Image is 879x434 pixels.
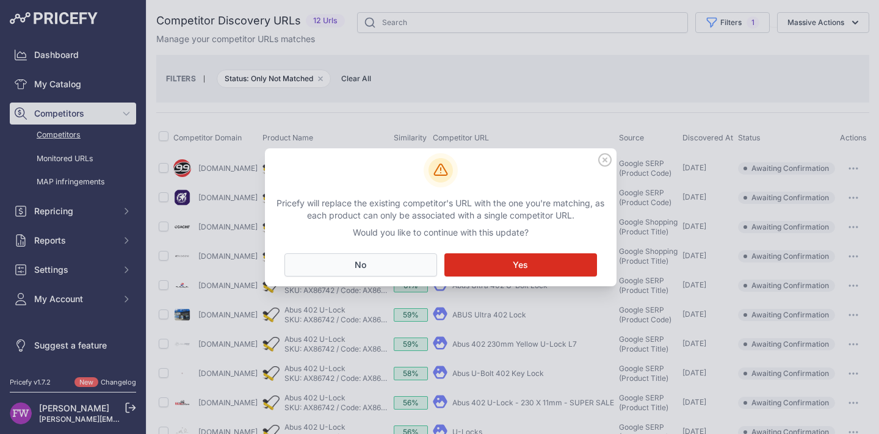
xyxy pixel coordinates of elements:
[270,226,612,239] p: Would you like to continue with this update?
[513,259,528,271] span: Yes
[355,259,366,271] span: No
[270,197,612,222] p: Pricefy will replace the existing competitor's URL with the one you're matching, as each product ...
[444,253,597,277] button: Yes
[284,253,437,277] button: No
